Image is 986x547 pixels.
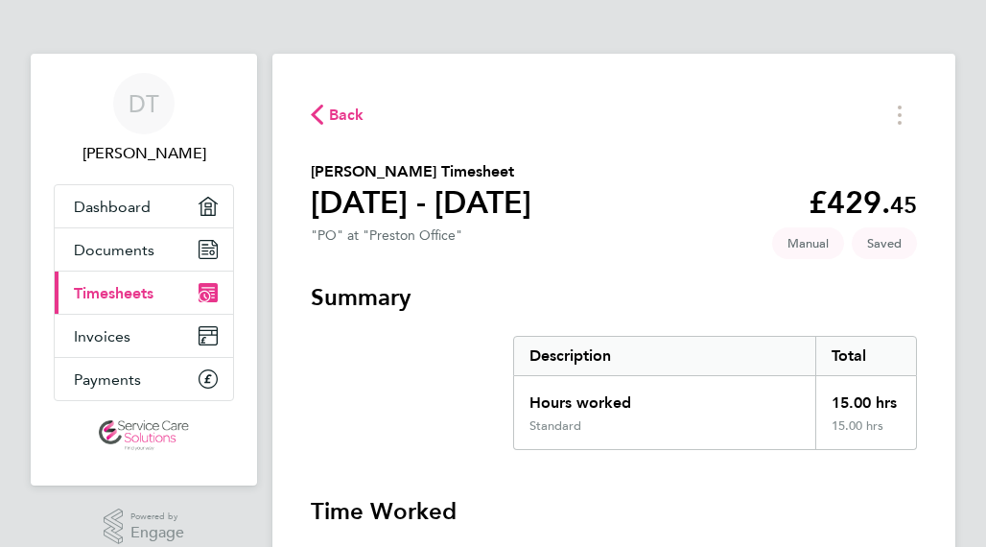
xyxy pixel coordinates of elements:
span: Donna Thompson [54,142,234,165]
div: 15.00 hrs [815,376,916,418]
a: Go to home page [54,420,234,451]
h3: Summary [311,282,917,313]
span: This timesheet was manually created. [772,227,844,259]
div: Summary [513,336,917,450]
span: This timesheet is Saved. [852,227,917,259]
div: Hours worked [514,376,816,418]
h3: Time Worked [311,496,917,527]
span: DT [129,91,159,116]
a: Powered byEngage [104,509,185,545]
button: Timesheets Menu [882,100,917,130]
span: Payments [74,370,141,389]
a: Documents [55,228,233,271]
a: Timesheets [55,272,233,314]
a: Invoices [55,315,233,357]
a: DT[PERSON_NAME] [54,73,234,165]
span: Back [329,104,364,127]
a: Dashboard [55,185,233,227]
span: Timesheets [74,284,153,302]
img: servicecare-logo-retina.png [99,420,189,451]
span: Dashboard [74,198,151,216]
app-decimal: £429. [809,184,917,221]
h2: [PERSON_NAME] Timesheet [311,160,531,183]
div: Standard [529,418,581,434]
a: Payments [55,358,233,400]
div: Total [815,337,916,375]
span: Powered by [130,509,184,525]
span: Engage [130,525,184,541]
div: 15.00 hrs [815,418,916,449]
span: 45 [890,191,917,219]
div: "PO" at "Preston Office" [311,227,462,244]
h1: [DATE] - [DATE] [311,183,531,222]
nav: Main navigation [31,54,257,486]
div: Description [514,337,816,375]
span: Documents [74,241,154,259]
button: Back [311,103,364,127]
span: Invoices [74,327,130,345]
